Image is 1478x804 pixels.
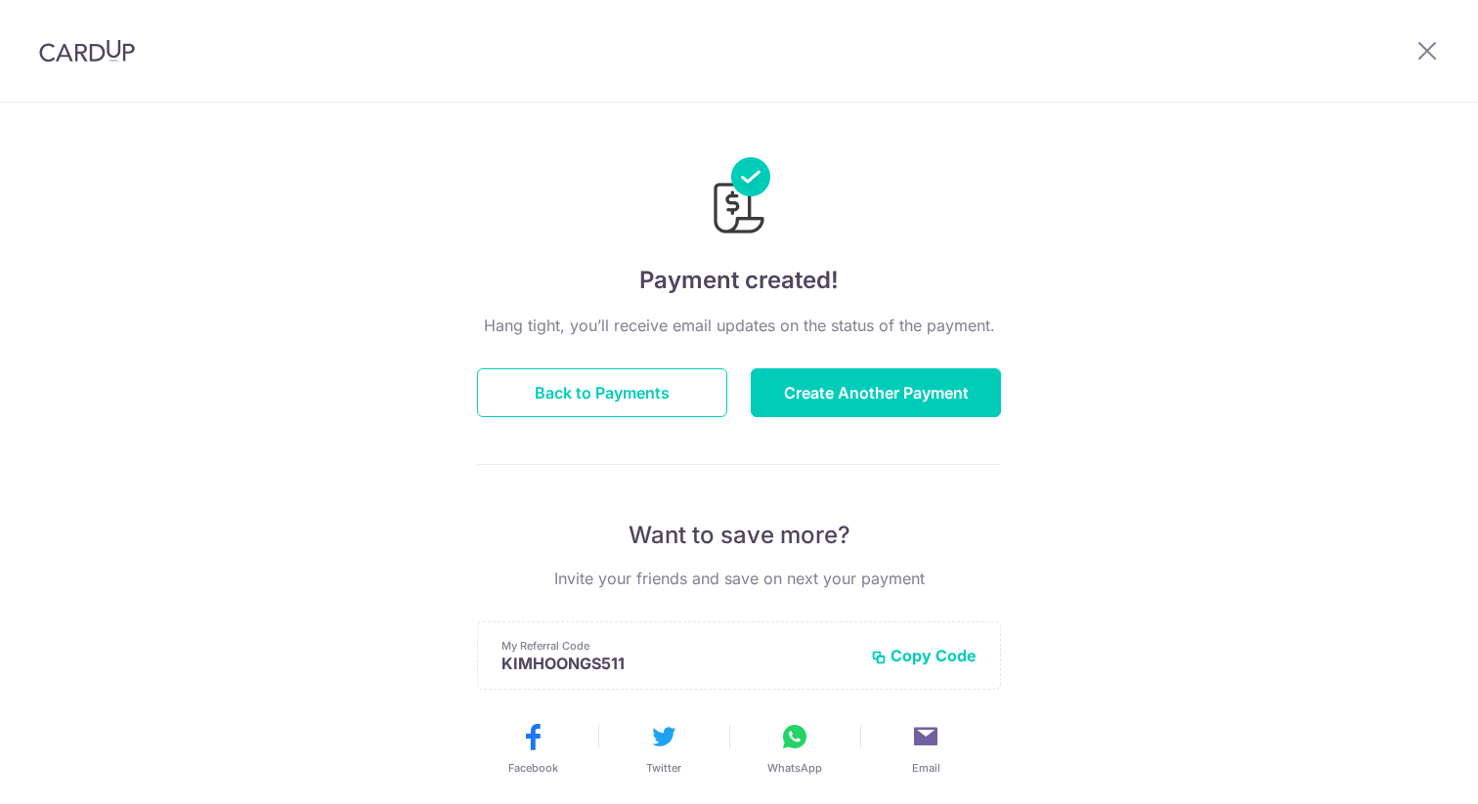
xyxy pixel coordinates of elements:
img: Payments [708,157,770,239]
p: My Referral Code [501,638,855,654]
span: Facebook [508,760,558,776]
button: WhatsApp [737,721,852,776]
p: Invite your friends and save on next your payment [477,567,1001,590]
h4: Payment created! [477,263,1001,298]
span: WhatsApp [767,760,822,776]
p: Want to save more? [477,520,1001,551]
button: Facebook [475,721,590,776]
button: Email [868,721,983,776]
button: Create Another Payment [751,368,1001,417]
button: Back to Payments [477,368,727,417]
span: Twitter [646,760,681,776]
button: Twitter [606,721,721,776]
span: Email [912,760,940,776]
p: Hang tight, you’ll receive email updates on the status of the payment. [477,314,1001,337]
img: CardUp [39,39,135,63]
p: KIMHOONGS511 [501,654,855,673]
button: Copy Code [871,646,977,665]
